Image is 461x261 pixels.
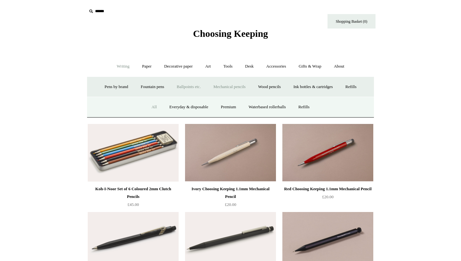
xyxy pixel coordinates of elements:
span: £20.00 [322,194,334,199]
a: Desk [239,58,260,75]
span: £20.00 [225,202,236,207]
a: Refills [340,78,362,95]
div: Ivory Choosing Keeping 1.1mm Mechanical Pencil [187,185,274,200]
a: Refills [293,99,315,116]
a: Koh-I-Noor Set of 6 Coloured 2mm Clutch Pencils £45.00 [88,185,179,211]
a: Tools [218,58,239,75]
a: About [328,58,350,75]
a: Fountain pens [135,78,170,95]
a: Red Choosing Keeping 1.1mm Mechanical Pencil £20.00 [282,185,373,211]
a: Shopping Basket (0) [328,14,376,29]
a: Choosing Keeping [193,33,268,38]
a: Ink bottles & cartridges [287,78,338,95]
a: Accessories [261,58,292,75]
a: Writing [111,58,135,75]
a: Ballpoints etc. [171,78,206,95]
a: Pens by brand [99,78,134,95]
a: Art [199,58,216,75]
a: Red Choosing Keeping 1.1mm Mechanical Pencil Red Choosing Keeping 1.1mm Mechanical Pencil [282,124,373,182]
a: Gifts & Wrap [293,58,327,75]
span: £45.00 [127,202,139,207]
a: Paper [136,58,158,75]
a: Koh-I-Noor Set of 6 Coloured 2mm Clutch Pencils Koh-I-Noor Set of 6 Coloured 2mm Clutch Pencils [88,124,179,182]
a: Mechanical pencils [207,78,251,95]
img: Red Choosing Keeping 1.1mm Mechanical Pencil [282,124,373,182]
a: Waterbased rollerballs [243,99,292,116]
a: All [146,99,163,116]
img: Ivory Choosing Keeping 1.1mm Mechanical Pencil [185,124,276,182]
span: Choosing Keeping [193,28,268,39]
a: Decorative paper [158,58,198,75]
div: Koh-I-Noor Set of 6 Coloured 2mm Clutch Pencils [89,185,177,200]
img: Koh-I-Noor Set of 6 Coloured 2mm Clutch Pencils [88,124,179,182]
a: Ivory Choosing Keeping 1.1mm Mechanical Pencil £20.00 [185,185,276,211]
a: Wood pencils [252,78,287,95]
a: Premium [215,99,242,116]
a: Ivory Choosing Keeping 1.1mm Mechanical Pencil Ivory Choosing Keeping 1.1mm Mechanical Pencil [185,124,276,182]
a: Everyday & disposable [164,99,214,116]
div: Red Choosing Keeping 1.1mm Mechanical Pencil [284,185,372,193]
